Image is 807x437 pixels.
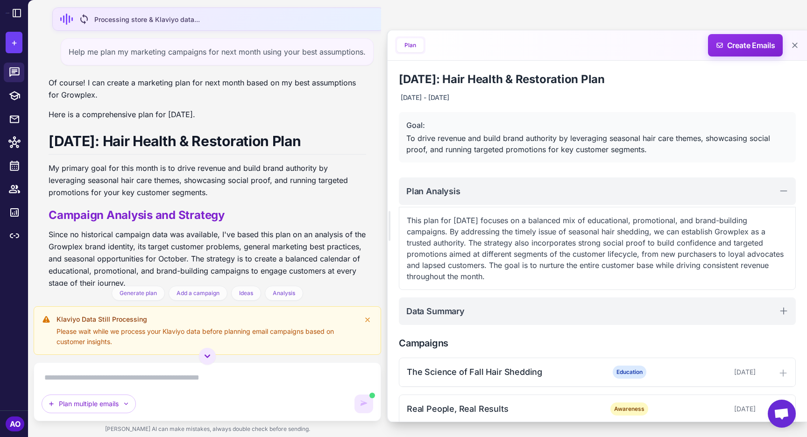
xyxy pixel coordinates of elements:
div: AO [6,416,24,431]
p: Since no historical campaign data was available, I've based this plan on an analysis of the Growp... [49,228,366,289]
button: + [6,32,22,53]
span: Education [613,366,646,379]
div: Open chat [768,400,796,428]
span: Processing store & Klaviyo data... [94,14,200,24]
button: Generate plan [112,286,165,301]
span: sync [78,14,90,25]
span: + [11,35,17,49]
div: [DATE] - [DATE] [399,91,451,105]
button: Dismiss warning [362,314,373,325]
div: [PERSON_NAME] AI can make mistakes, always double check before sending. [34,421,381,437]
div: Please wait while we process your Klaviyo data before planning email campaigns based on customer ... [57,326,356,347]
div: To drive revenue and build brand authority by leveraging seasonal hair care themes, showcasing so... [406,133,788,155]
p: Of course! I can create a marketing plan for next month based on my best assumptions for Growplex. [49,77,366,101]
h1: [DATE]: Hair Health & Restoration Plan [49,132,366,155]
button: AI is generating content. You can keep typing but cannot send until it completes. [354,395,373,413]
span: Analysis [273,289,295,297]
h2: Campaign Analysis and Strategy [49,208,366,223]
div: Klaviyo Data Still Processing [57,314,356,324]
span: Ideas [239,289,253,297]
span: Create Emails [705,34,786,56]
div: [DATE] [663,367,756,377]
h1: [DATE]: Hair Health & Restoration Plan [399,72,796,87]
h2: Data Summary [406,305,465,317]
h2: Campaigns [399,336,796,350]
button: Ideas [231,286,261,301]
button: Plan multiple emails [42,395,136,413]
button: Plan [397,38,424,52]
span: AI is generating content. You can still type but cannot send yet. [369,393,375,398]
div: The Science of Fall Hair Shedding [407,366,595,378]
h2: Plan Analysis [406,185,460,197]
div: Help me plan my marketing campaigns for next month using your best assumptions. [61,38,374,65]
p: This plan for [DATE] focuses on a balanced mix of educational, promotional, and brand-building ca... [407,215,788,282]
button: Add a campaign [169,286,227,301]
span: Add a campaign [177,289,219,297]
span: Awareness [610,402,648,416]
div: Goal: [406,120,788,131]
button: Create Emails [708,34,783,56]
div: [DATE] [663,404,756,414]
p: My primary goal for this month is to drive revenue and build brand authority by leveraging season... [49,162,366,198]
p: Here is a comprehensive plan for [DATE]. [49,108,366,120]
span: Generate plan [120,289,157,297]
div: Real People, Real Results [407,402,595,415]
button: Analysis [265,286,303,301]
